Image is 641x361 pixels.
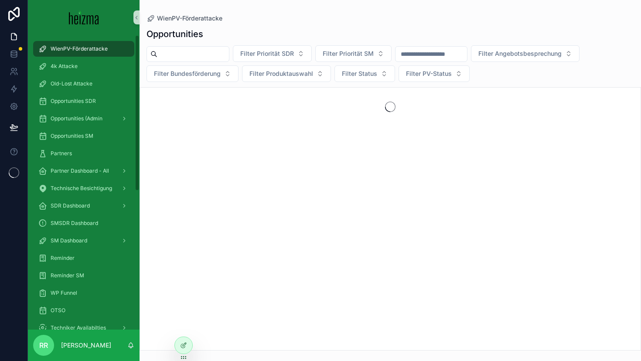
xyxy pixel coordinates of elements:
[51,255,75,262] span: Reminder
[406,69,452,78] span: Filter PV-Status
[33,215,134,231] a: SMSDR Dashboard
[315,45,392,62] button: Select Button
[51,202,90,209] span: SDR Dashboard
[399,65,470,82] button: Select Button
[147,14,222,23] a: WienPV-Förderattacke
[342,69,377,78] span: Filter Status
[51,220,98,227] span: SMSDR Dashboard
[51,185,112,192] span: Technische Besichtigung
[33,163,134,179] a: Partner Dashboard - All
[242,65,331,82] button: Select Button
[39,340,48,351] span: RR
[33,250,134,266] a: Reminder
[51,80,92,87] span: Old-Lost Attacke
[61,341,111,350] p: [PERSON_NAME]
[51,45,108,52] span: WienPV-Förderattacke
[478,49,562,58] span: Filter Angebotsbesprechung
[147,65,239,82] button: Select Button
[157,14,222,23] span: WienPV-Förderattacke
[33,76,134,92] a: Old-Lost Attacke
[471,45,580,62] button: Select Button
[51,63,78,70] span: 4k Attacke
[51,167,109,174] span: Partner Dashboard - All
[33,180,134,196] a: Technische Besichtigung
[154,69,221,78] span: Filter Bundesförderung
[334,65,395,82] button: Select Button
[33,41,134,57] a: WienPV-Förderattacke
[51,272,84,279] span: Reminder SM
[51,133,93,140] span: Opportunities SM
[33,303,134,318] a: OTSO
[69,10,99,24] img: App logo
[33,320,134,336] a: Techniker Availabilties
[51,150,72,157] span: Partners
[33,128,134,144] a: Opportunities SM
[33,285,134,301] a: WP Funnel
[33,111,134,126] a: Opportunities (Admin
[33,233,134,249] a: SM Dashboard
[33,93,134,109] a: Opportunities SDR
[33,198,134,214] a: SDR Dashboard
[28,35,140,330] div: scrollable content
[33,58,134,74] a: 4k Attacke
[51,115,102,122] span: Opportunities (Admin
[33,146,134,161] a: Partners
[147,28,203,40] h1: Opportunities
[323,49,374,58] span: Filter Priorität SM
[233,45,312,62] button: Select Button
[51,307,65,314] span: OTSO
[33,268,134,283] a: Reminder SM
[51,324,106,331] span: Techniker Availabilties
[51,237,87,244] span: SM Dashboard
[240,49,294,58] span: Filter Priorität SDR
[249,69,313,78] span: Filter Produktauswahl
[51,289,77,296] span: WP Funnel
[51,98,96,105] span: Opportunities SDR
